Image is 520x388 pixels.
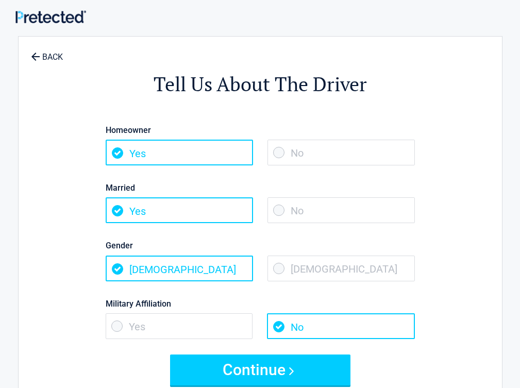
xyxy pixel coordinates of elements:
h2: Tell Us About The Driver [75,71,445,97]
span: Yes [106,313,253,339]
label: Military Affiliation [106,297,415,311]
span: Yes [106,140,253,165]
label: Married [106,181,415,195]
span: No [267,197,415,223]
span: No [267,313,414,339]
label: Homeowner [106,123,415,137]
img: Main Logo [15,10,86,23]
label: Gender [106,239,415,252]
span: No [267,140,415,165]
button: Continue [170,355,350,385]
span: [DEMOGRAPHIC_DATA] [267,256,415,281]
a: BACK [29,43,65,61]
span: Yes [106,197,253,223]
span: [DEMOGRAPHIC_DATA] [106,256,253,281]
